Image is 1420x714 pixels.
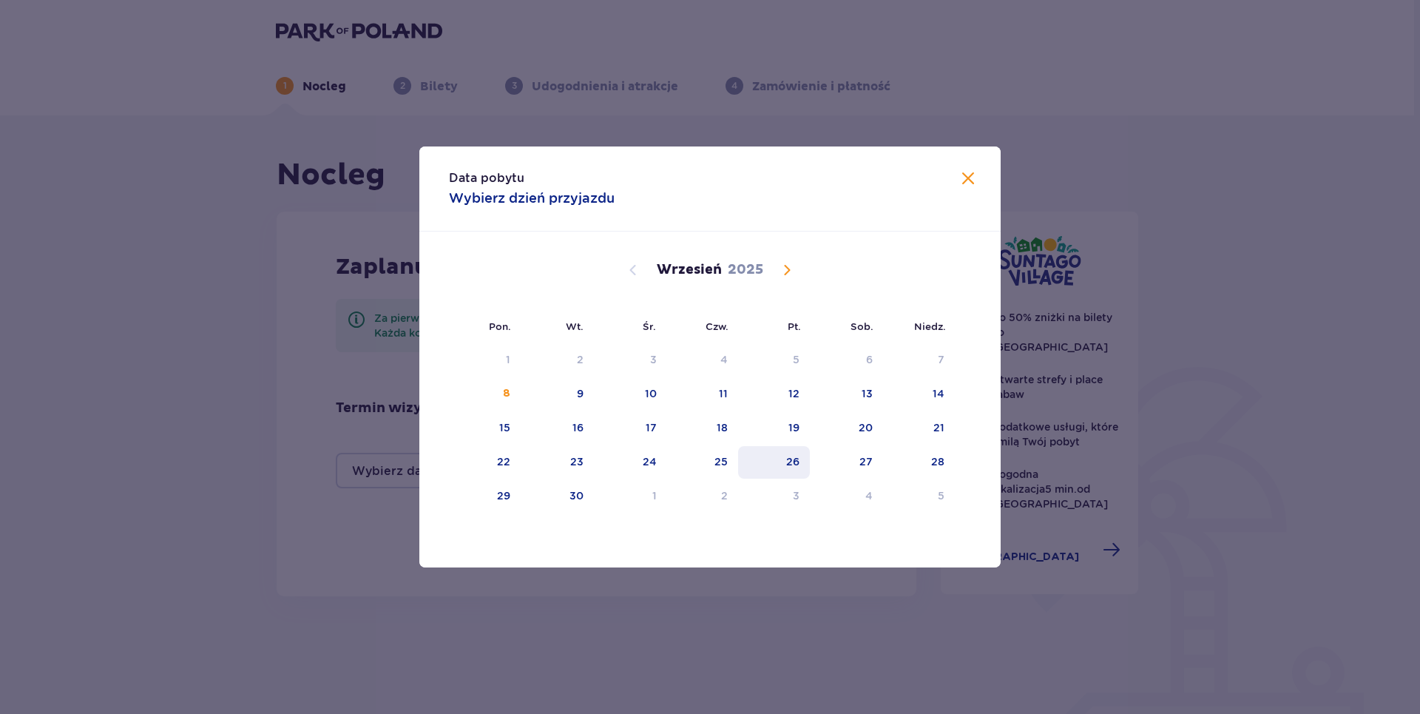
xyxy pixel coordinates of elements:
td: Choose piątek, 26 września 2025 as your check-in date. It’s available. [738,446,810,479]
td: Choose sobota, 13 września 2025 as your check-in date. It’s available. [810,378,883,411]
div: 13 [862,386,873,401]
div: 29 [497,488,510,503]
div: 10 [645,386,657,401]
div: 1 [506,352,510,367]
td: Choose piątek, 12 września 2025 as your check-in date. It’s available. [738,378,810,411]
td: Choose wtorek, 16 września 2025 as your check-in date. It’s available. [521,412,594,445]
td: Choose piątek, 19 września 2025 as your check-in date. It’s available. [738,412,810,445]
td: Choose piątek, 3 października 2025 as your check-in date. It’s available. [738,480,810,513]
td: Choose środa, 24 września 2025 as your check-in date. It’s available. [594,446,667,479]
td: Choose poniedziałek, 15 września 2025 as your check-in date. It’s available. [449,412,521,445]
td: Not available. sobota, 6 września 2025 [810,344,883,377]
td: Not available. poniedziałek, 1 września 2025 [449,344,521,377]
div: 2 [577,352,584,367]
td: Choose środa, 10 września 2025 as your check-in date. It’s available. [594,378,667,411]
div: 3 [650,352,657,367]
p: Wrzesień [657,261,722,279]
small: Wt. [566,320,584,332]
td: Choose czwartek, 11 września 2025 as your check-in date. It’s available. [667,378,739,411]
div: 2 [721,488,728,503]
div: 17 [646,420,657,435]
td: Choose sobota, 27 września 2025 as your check-in date. It’s available. [810,446,883,479]
div: 18 [717,420,728,435]
td: Choose sobota, 20 września 2025 as your check-in date. It’s available. [810,412,883,445]
td: Choose poniedziałek, 8 września 2025 as your check-in date. It’s available. [449,378,521,411]
div: 23 [570,454,584,469]
div: 27 [859,454,873,469]
td: Not available. czwartek, 4 września 2025 [667,344,739,377]
td: Choose sobota, 4 października 2025 as your check-in date. It’s available. [810,480,883,513]
div: 6 [866,352,873,367]
td: Choose wtorek, 9 września 2025 as your check-in date. It’s available. [521,378,594,411]
td: Not available. niedziela, 7 września 2025 [883,344,955,377]
div: 24 [643,454,657,469]
small: Śr. [643,320,656,332]
td: Choose środa, 17 września 2025 as your check-in date. It’s available. [594,412,667,445]
td: Choose niedziela, 21 września 2025 as your check-in date. It’s available. [883,412,955,445]
td: Not available. wtorek, 2 września 2025 [521,344,594,377]
td: Choose poniedziałek, 29 września 2025 as your check-in date. It’s available. [449,480,521,513]
td: Choose niedziela, 5 października 2025 as your check-in date. It’s available. [883,480,955,513]
small: Sob. [851,320,873,332]
td: Not available. środa, 3 września 2025 [594,344,667,377]
p: 2025 [728,261,763,279]
div: 22 [497,454,510,469]
td: Choose czwartek, 18 września 2025 as your check-in date. It’s available. [667,412,739,445]
div: 11 [719,386,728,401]
div: 15 [499,420,510,435]
div: 4 [865,488,873,503]
div: 26 [786,454,799,469]
td: Choose niedziela, 14 września 2025 as your check-in date. It’s available. [883,378,955,411]
small: Pt. [788,320,801,332]
td: Choose niedziela, 28 września 2025 as your check-in date. It’s available. [883,446,955,479]
div: 19 [788,420,799,435]
div: 3 [793,488,799,503]
small: Czw. [706,320,728,332]
td: Choose wtorek, 23 września 2025 as your check-in date. It’s available. [521,446,594,479]
div: 1 [652,488,657,503]
div: 30 [569,488,584,503]
div: 25 [714,454,728,469]
div: 20 [859,420,873,435]
small: Niedz. [914,320,946,332]
td: Not available. piątek, 5 września 2025 [738,344,810,377]
td: Choose czwartek, 25 września 2025 as your check-in date. It’s available. [667,446,739,479]
div: 16 [572,420,584,435]
div: Calendar [419,232,1001,538]
td: Choose wtorek, 30 września 2025 as your check-in date. It’s available. [521,480,594,513]
small: Pon. [489,320,511,332]
div: 9 [577,386,584,401]
div: 4 [720,352,728,367]
td: Choose poniedziałek, 22 września 2025 as your check-in date. It’s available. [449,446,521,479]
div: 8 [503,386,510,401]
div: 12 [788,386,799,401]
td: Choose czwartek, 2 października 2025 as your check-in date. It’s available. [667,480,739,513]
td: Choose środa, 1 października 2025 as your check-in date. It’s available. [594,480,667,513]
div: 5 [793,352,799,367]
